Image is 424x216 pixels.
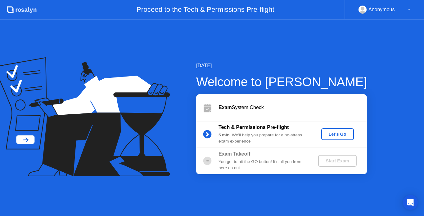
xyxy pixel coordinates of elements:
[219,151,250,156] b: Exam Takeoff
[321,128,354,140] button: Let's Go
[318,155,356,167] button: Start Exam
[196,62,367,69] div: [DATE]
[408,6,411,14] div: ▼
[219,132,308,145] div: : We’ll help you prepare for a no-stress exam experience
[219,104,367,111] div: System Check
[368,6,395,14] div: Anonymous
[219,105,232,110] b: Exam
[219,133,230,137] b: 5 min
[324,132,351,137] div: Let's Go
[219,125,289,130] b: Tech & Permissions Pre-flight
[321,158,354,163] div: Start Exam
[403,195,418,210] div: Open Intercom Messenger
[196,73,367,91] div: Welcome to [PERSON_NAME]
[219,159,308,171] div: You get to hit the GO button! It’s all you from here on out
